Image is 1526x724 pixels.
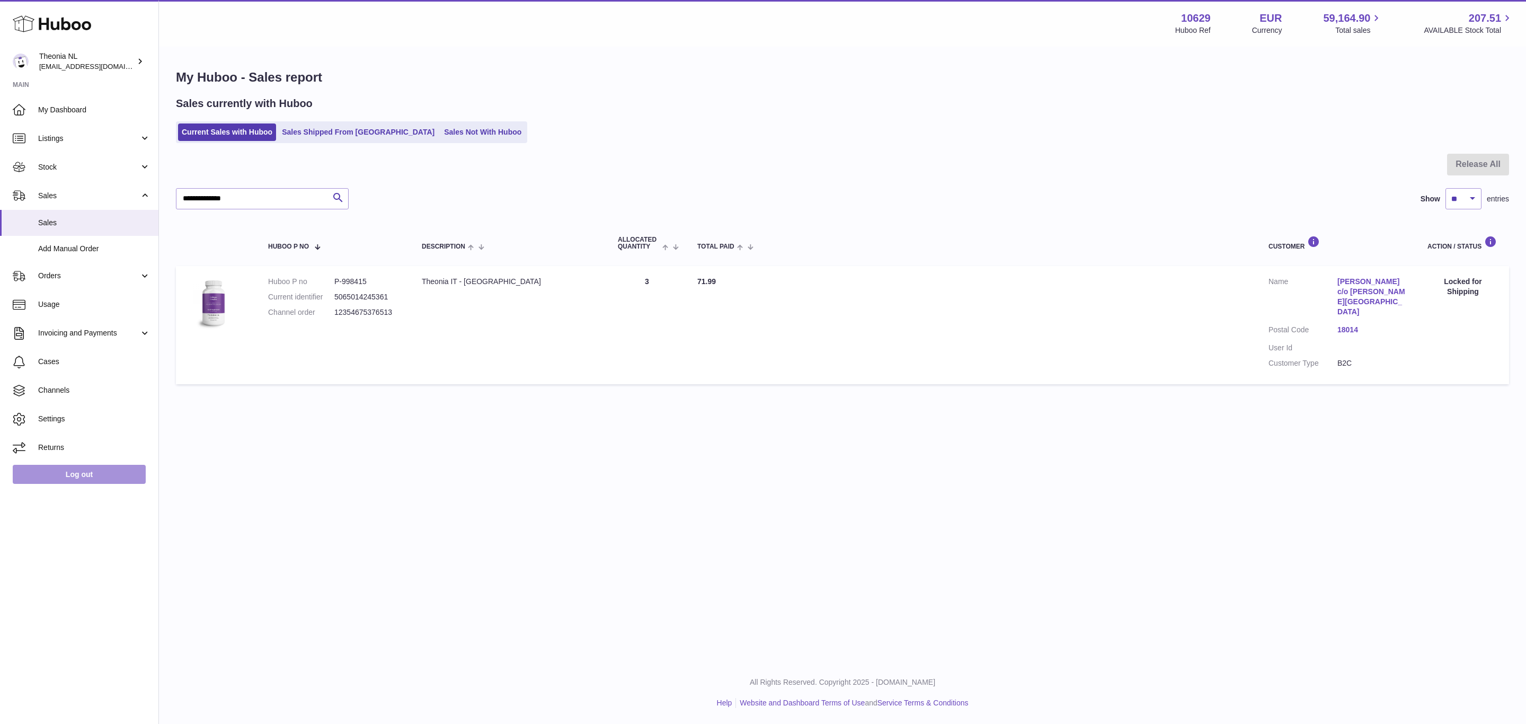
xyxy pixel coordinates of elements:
[178,123,276,141] a: Current Sales with Huboo
[38,328,139,338] span: Invoicing and Payments
[1427,236,1498,250] div: Action / Status
[187,277,239,330] img: 106291725893008.jpg
[736,698,968,708] li: and
[618,236,660,250] span: ALLOCATED Quantity
[334,277,401,287] dd: P-998415
[1268,325,1337,338] dt: Postal Code
[268,292,334,302] dt: Current identifier
[1424,11,1513,36] a: 207.51 AVAILABLE Stock Total
[268,307,334,317] dt: Channel order
[334,292,401,302] dd: 5065014245361
[1337,325,1406,335] a: 18014
[1487,194,1509,204] span: entries
[38,299,150,310] span: Usage
[1427,277,1498,297] div: Locked for Shipping
[38,191,139,201] span: Sales
[1181,11,1211,25] strong: 10629
[13,465,146,484] a: Log out
[1268,358,1337,368] dt: Customer Type
[38,244,150,254] span: Add Manual Order
[1337,277,1406,317] a: [PERSON_NAME] c/o [PERSON_NAME][GEOGRAPHIC_DATA]
[38,218,150,228] span: Sales
[268,277,334,287] dt: Huboo P no
[607,266,687,384] td: 3
[1252,25,1282,36] div: Currency
[13,54,29,69] img: info@wholesomegoods.eu
[1259,11,1282,25] strong: EUR
[38,134,139,144] span: Listings
[1337,358,1406,368] dd: B2C
[697,277,716,286] span: 71.99
[268,243,309,250] span: Huboo P no
[440,123,525,141] a: Sales Not With Huboo
[38,414,150,424] span: Settings
[39,62,156,70] span: [EMAIL_ADDRESS][DOMAIN_NAME]
[334,307,401,317] dd: 12354675376513
[38,105,150,115] span: My Dashboard
[1424,25,1513,36] span: AVAILABLE Stock Total
[39,51,135,72] div: Theonia NL
[422,277,597,287] div: Theonia IT - [GEOGRAPHIC_DATA]
[1268,343,1337,353] dt: User Id
[1175,25,1211,36] div: Huboo Ref
[176,96,313,111] h2: Sales currently with Huboo
[38,385,150,395] span: Channels
[1421,194,1440,204] label: Show
[740,699,865,707] a: Website and Dashboard Terms of Use
[38,443,150,453] span: Returns
[422,243,465,250] span: Description
[1268,277,1337,320] dt: Name
[1335,25,1382,36] span: Total sales
[278,123,438,141] a: Sales Shipped From [GEOGRAPHIC_DATA]
[697,243,734,250] span: Total paid
[176,69,1509,86] h1: My Huboo - Sales report
[1469,11,1501,25] span: 207.51
[1323,11,1370,25] span: 59,164.90
[717,699,732,707] a: Help
[38,357,150,367] span: Cases
[38,162,139,172] span: Stock
[38,271,139,281] span: Orders
[1268,236,1406,250] div: Customer
[167,677,1518,687] p: All Rights Reserved. Copyright 2025 - [DOMAIN_NAME]
[1323,11,1382,36] a: 59,164.90 Total sales
[877,699,969,707] a: Service Terms & Conditions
